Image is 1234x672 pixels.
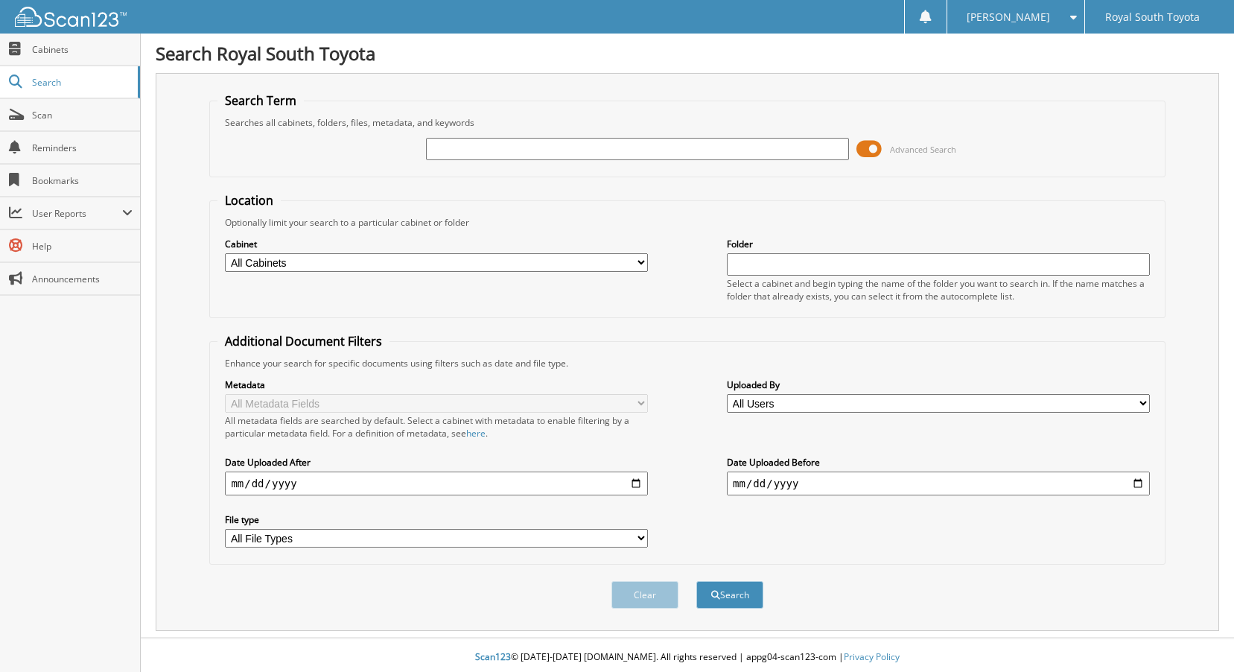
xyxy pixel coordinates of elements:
[727,456,1150,469] label: Date Uploaded Before
[890,144,956,155] span: Advanced Search
[225,513,648,526] label: File type
[32,174,133,187] span: Bookmarks
[225,456,648,469] label: Date Uploaded After
[844,650,900,663] a: Privacy Policy
[32,109,133,121] span: Scan
[217,333,389,349] legend: Additional Document Filters
[1160,600,1234,672] iframe: Chat Widget
[32,240,133,253] span: Help
[696,581,763,609] button: Search
[32,76,130,89] span: Search
[967,13,1050,22] span: [PERSON_NAME]
[32,43,133,56] span: Cabinets
[15,7,127,27] img: scan123-logo-white.svg
[225,238,648,250] label: Cabinet
[225,472,648,495] input: start
[32,273,133,285] span: Announcements
[156,41,1219,66] h1: Search Royal South Toyota
[475,650,511,663] span: Scan123
[727,472,1150,495] input: end
[611,581,678,609] button: Clear
[217,216,1157,229] div: Optionally limit your search to a particular cabinet or folder
[225,414,648,440] div: All metadata fields are searched by default. Select a cabinet with metadata to enable filtering b...
[1105,13,1200,22] span: Royal South Toyota
[217,357,1157,370] div: Enhance your search for specific documents using filters such as date and file type.
[217,116,1157,129] div: Searches all cabinets, folders, files, metadata, and keywords
[32,142,133,154] span: Reminders
[217,92,304,109] legend: Search Term
[727,378,1150,391] label: Uploaded By
[466,427,486,440] a: here
[727,277,1150,302] div: Select a cabinet and begin typing the name of the folder you want to search in. If the name match...
[32,207,122,220] span: User Reports
[727,238,1150,250] label: Folder
[217,192,281,209] legend: Location
[225,378,648,391] label: Metadata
